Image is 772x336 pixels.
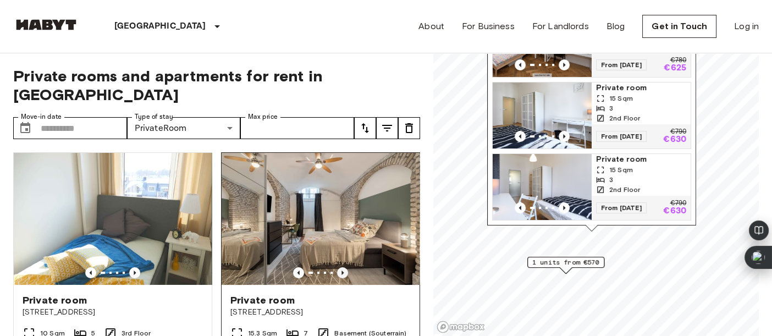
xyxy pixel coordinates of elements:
span: From [DATE] [596,202,647,213]
img: Marketing picture of unit DE-02-090-02M [493,154,592,220]
div: PrivateRoom [127,117,241,139]
a: About [418,20,444,33]
button: Choose date [14,117,36,139]
label: Max price [248,112,278,122]
div: Map marker [527,257,604,274]
button: Previous image [559,131,570,142]
button: tune [354,117,376,139]
p: €630 [663,207,686,216]
span: 15 Sqm [609,165,633,175]
p: €790 [670,200,686,207]
span: Private rooms and apartments for rent in [GEOGRAPHIC_DATA] [13,67,420,104]
a: Marketing picture of unit DE-02-090-02MPrevious imagePrevious imagePrivate room15 Sqm32nd FloorFr... [492,153,691,221]
p: €780 [670,57,686,64]
button: Previous image [337,267,348,278]
span: 3 [609,103,613,113]
span: 3 [609,175,613,185]
button: Previous image [559,59,570,70]
button: Previous image [85,267,96,278]
a: For Business [462,20,515,33]
span: From [DATE] [596,131,647,142]
label: Move-in date [21,112,62,122]
button: tune [376,117,398,139]
span: Private room [596,154,686,165]
button: Previous image [515,59,526,70]
a: For Landlords [532,20,589,33]
span: 2nd Floor [609,185,640,195]
img: Marketing picture of unit DE-02-090-03M [493,82,592,148]
p: €790 [670,129,686,135]
button: Previous image [515,131,526,142]
button: Previous image [293,267,304,278]
button: Previous image [559,202,570,213]
button: Previous image [129,267,140,278]
button: Previous image [515,202,526,213]
a: Log in [734,20,759,33]
span: [STREET_ADDRESS] [230,307,411,318]
span: 15 Sqm [609,93,633,103]
p: [GEOGRAPHIC_DATA] [114,20,206,33]
a: Mapbox logo [437,321,485,333]
label: Type of stay [135,112,173,122]
img: Marketing picture of unit DE-02-004-006-05HF [222,153,420,285]
span: Private room [23,294,87,307]
span: Private room [230,294,295,307]
span: 2nd Floor [609,113,640,123]
span: [STREET_ADDRESS] [23,307,203,318]
a: Blog [606,20,625,33]
a: Marketing picture of unit DE-02-090-03MPrevious imagePrevious imagePrivate room15 Sqm32nd FloorFr... [492,82,691,149]
span: Private room [596,82,686,93]
button: tune [398,117,420,139]
p: €625 [664,64,686,73]
img: Habyt [13,19,79,30]
span: From [DATE] [596,59,647,70]
a: Get in Touch [642,15,716,38]
img: Marketing picture of unit DE-02-011-001-01HF [14,153,212,285]
p: €630 [663,135,686,144]
span: 1 units from €570 [532,257,599,267]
